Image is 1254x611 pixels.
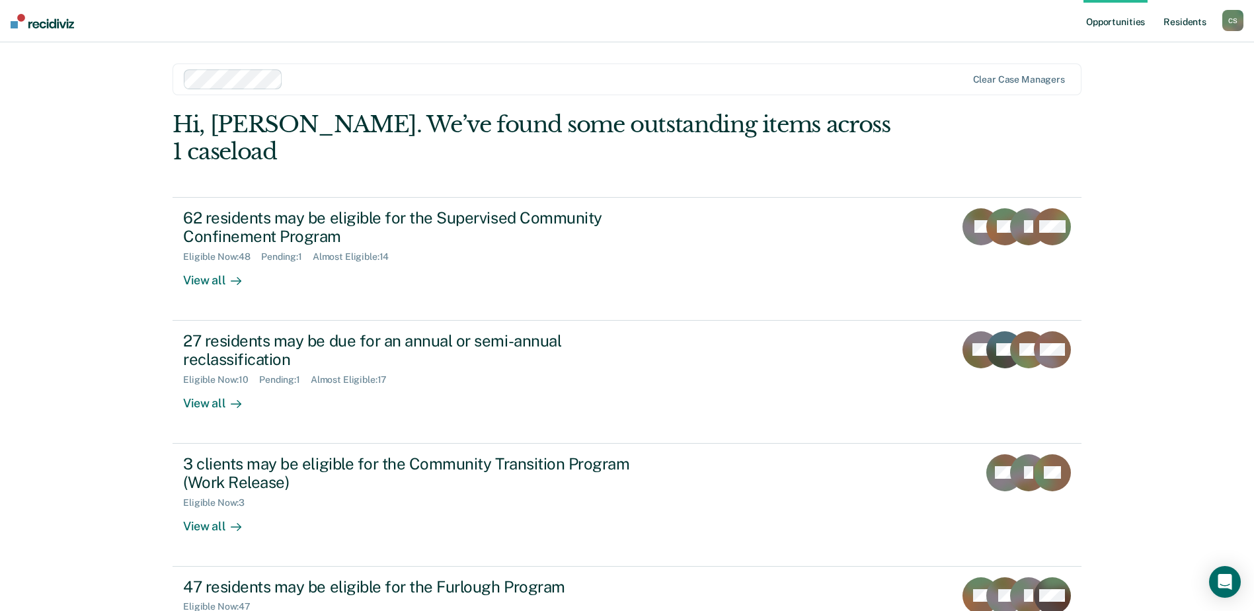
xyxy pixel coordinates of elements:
a: 27 residents may be due for an annual or semi-annual reclassificationEligible Now:10Pending:1Almo... [173,321,1081,444]
div: Eligible Now : 3 [183,497,255,509]
div: Pending : 1 [261,251,313,263]
a: 3 clients may be eligible for the Community Transition Program (Work Release)Eligible Now:3View all [173,444,1081,567]
div: View all [183,509,257,534]
div: Almost Eligible : 14 [313,251,400,263]
div: Almost Eligible : 17 [311,374,398,386]
div: 47 residents may be eligible for the Furlough Program [183,577,647,596]
div: Eligible Now : 48 [183,251,261,263]
div: 62 residents may be eligible for the Supervised Community Confinement Program [183,208,647,247]
img: Recidiviz [11,14,74,28]
div: 3 clients may be eligible for the Community Transition Program (Work Release) [183,454,647,493]
div: View all [183,263,257,288]
div: View all [183,386,257,411]
button: CS [1222,10,1243,31]
div: Pending : 1 [259,374,311,386]
div: Hi, [PERSON_NAME]. We’ve found some outstanding items across 1 caseload [173,111,900,165]
div: Clear case managers [973,74,1065,85]
div: Open Intercom Messenger [1209,566,1241,598]
a: 62 residents may be eligible for the Supervised Community Confinement ProgramEligible Now:48Pendi... [173,197,1081,321]
div: C S [1222,10,1243,31]
div: 27 residents may be due for an annual or semi-annual reclassification [183,331,647,370]
div: Eligible Now : 10 [183,374,259,386]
